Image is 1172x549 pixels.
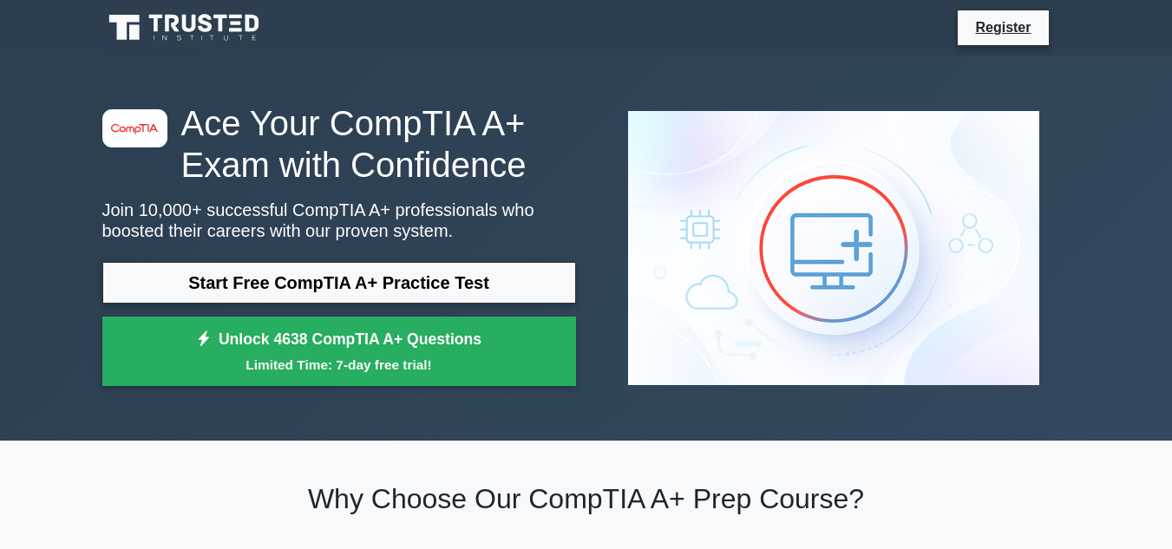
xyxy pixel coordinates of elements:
a: Unlock 4638 CompTIA A+ QuestionsLimited Time: 7-day free trial! [102,317,576,386]
small: Limited Time: 7-day free trial! [124,355,554,375]
h1: Ace Your CompTIA A+ Exam with Confidence [102,102,576,186]
h2: Why Choose Our CompTIA A+ Prep Course? [102,482,1071,515]
p: Join 10,000+ successful CompTIA A+ professionals who boosted their careers with our proven system. [102,199,576,241]
a: Start Free CompTIA A+ Practice Test [102,262,576,304]
a: Register [965,16,1041,38]
img: CompTIA A+ Preview [614,97,1053,399]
